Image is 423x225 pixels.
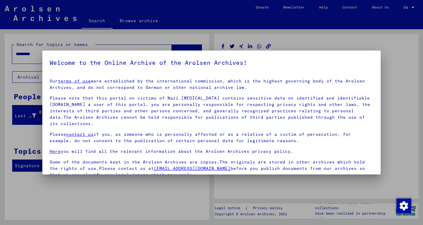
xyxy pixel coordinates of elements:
p: you will find all the relevant information about the Arolsen Archives privacy policy. [50,148,373,155]
h5: Welcome to the Online Archive of the Arolsen Archives! [50,58,373,68]
p: Please if you, as someone who is personally affected or as a relative of a victim of persecution,... [50,131,373,144]
p: Please note that this portal on victims of Nazi [MEDICAL_DATA] contains sensitive data on identif... [50,95,373,127]
a: terms of use [58,78,91,84]
p: Our were established by the international commission, which is the highest governing body of the ... [50,78,373,91]
p: Some of the documents kept in the Arolsen Archives are copies.The originals are stored in other a... [50,159,373,178]
a: [EMAIL_ADDRESS][DOMAIN_NAME] [154,166,231,171]
img: Change consent [397,199,411,213]
a: Here [50,149,61,154]
a: contact us [66,132,93,137]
